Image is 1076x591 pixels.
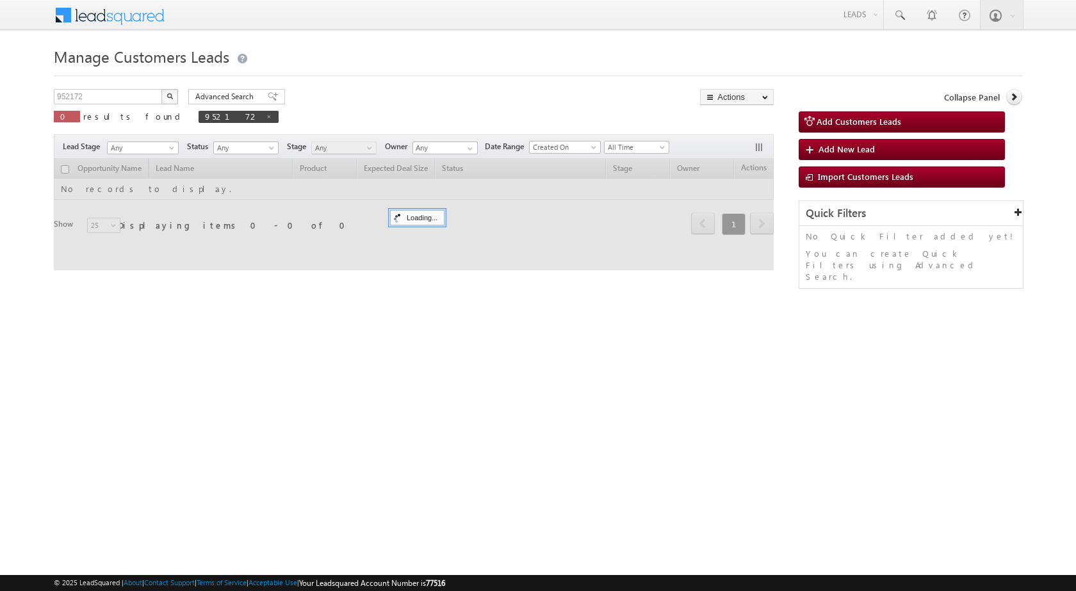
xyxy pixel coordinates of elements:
[108,142,174,154] span: Any
[817,116,901,127] span: Add Customers Leads
[311,142,377,154] a: Any
[530,142,596,153] span: Created On
[54,577,445,589] span: © 2025 LeadSquared | | | | |
[390,210,444,225] div: Loading...
[944,92,1000,103] span: Collapse Panel
[54,46,229,67] span: Manage Customers Leads
[485,141,529,152] span: Date Range
[107,142,179,154] a: Any
[205,111,259,122] span: 952172
[197,578,247,587] a: Terms of Service
[818,171,913,182] span: Import Customers Leads
[799,201,1023,226] div: Quick Filters
[167,93,173,99] img: Search
[124,578,142,587] a: About
[213,142,279,154] a: Any
[249,578,297,587] a: Acceptable Use
[214,142,275,154] span: Any
[426,578,445,588] span: 77516
[195,91,257,102] span: Advanced Search
[312,142,373,154] span: Any
[819,143,875,154] span: Add New Lead
[287,141,311,152] span: Stage
[604,141,669,154] a: All Time
[187,141,213,152] span: Status
[605,142,665,153] span: All Time
[83,111,185,122] span: results found
[700,89,774,105] button: Actions
[299,578,445,588] span: Your Leadsquared Account Number is
[63,141,105,152] span: Lead Stage
[144,578,195,587] a: Contact Support
[461,142,477,155] a: Show All Items
[60,111,74,122] span: 0
[529,141,601,154] a: Created On
[412,142,478,154] input: Type to Search
[806,248,1016,282] p: You can create Quick Filters using Advanced Search.
[806,231,1016,242] p: No Quick Filter added yet!
[385,141,412,152] span: Owner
